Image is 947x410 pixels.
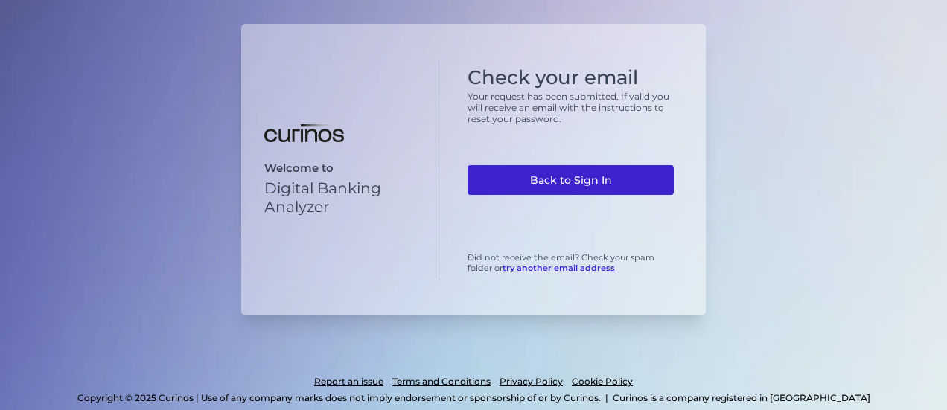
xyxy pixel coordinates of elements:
p: Your request has been submitted. If valid you will receive an email with the instructions to rese... [468,91,674,124]
a: Terms and Conditions [392,374,491,390]
p: Copyright © 2025 Curinos | Use of any company marks does not imply endorsement or sponsorship of ... [77,392,601,403]
p: Digital Banking Analyzer [264,179,422,216]
h1: Check your email [468,66,674,89]
img: Digital Banking Analyzer [264,124,344,142]
a: Back to Sign In [468,165,674,195]
p: Did not receive the email? Check your spam folder or [468,252,674,273]
a: Cookie Policy [572,374,633,390]
p: Welcome to [264,161,422,175]
a: try another email address [503,263,615,273]
a: Privacy Policy [500,374,563,390]
a: Report an issue [314,374,383,390]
